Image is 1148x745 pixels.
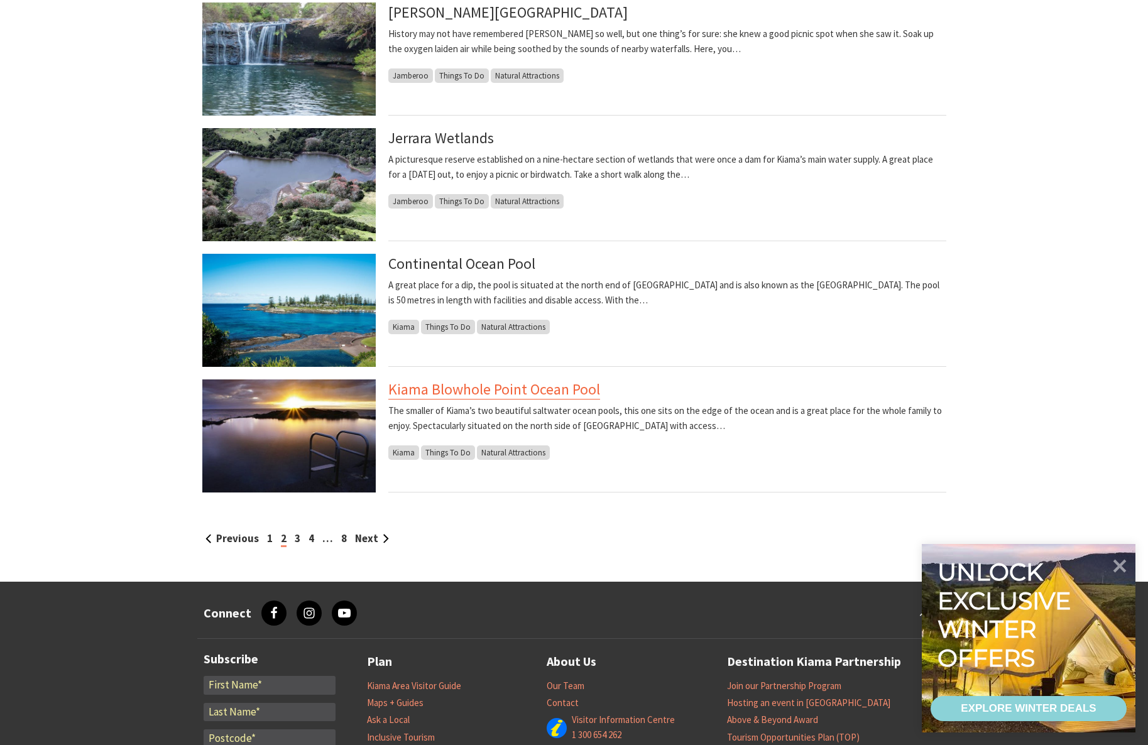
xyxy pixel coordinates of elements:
h3: Subscribe [204,651,336,666]
img: Continental Rock Pool [202,254,376,367]
span: Jamberoo [388,68,433,83]
a: 1 300 654 262 [572,729,621,741]
a: 1 [267,531,273,545]
input: Last Name* [204,703,336,722]
div: EXPLORE WINTER DEALS [961,696,1096,721]
a: Inclusive Tourism [367,731,435,744]
p: A picturesque reserve established on a nine-hectare section of wetlands that were once a dam for ... [388,152,946,182]
a: Visitor Information Centre [572,714,675,726]
a: 4 [309,531,314,545]
a: Ask a Local [367,714,410,726]
a: Continental Ocean Pool [388,254,535,273]
a: 8 [341,531,347,545]
input: First Name* [204,676,336,695]
span: Natural Attractions [477,445,550,460]
span: Natural Attractions [477,320,550,334]
a: Tourism Opportunities Plan (TOP) [727,731,860,744]
span: Things To Do [421,320,475,334]
span: 2 [281,531,287,547]
span: Things To Do [435,68,489,83]
a: Contact [547,697,579,709]
a: Kiama Blowhole Point Ocean Pool [388,379,600,400]
a: Maps + Guides [367,697,424,709]
span: Natural Attractions [491,68,564,83]
p: History may not have remembered [PERSON_NAME] so well, but one thing’s for sure: she knew a good ... [388,26,946,57]
img: Blowhole Point Rock Pool [202,379,376,492]
a: Next [355,531,389,545]
a: Kiama Area Visitor Guide [367,680,461,692]
a: Our Team [547,680,584,692]
span: Things To Do [435,194,489,209]
div: Unlock exclusive winter offers [938,558,1076,672]
span: Jamberoo [388,194,433,209]
span: Kiama [388,320,419,334]
h3: Connect [204,606,251,621]
p: A great place for a dip, the pool is situated at the north end of [GEOGRAPHIC_DATA] and is also k... [388,278,946,308]
span: Kiama [388,445,419,460]
a: EXPLORE WINTER DEALS [931,696,1127,721]
a: Destination Kiama Partnership [727,651,901,672]
a: About Us [547,651,596,672]
img: Nellies Glen waterfall, Budderoo National Park. Photo credit: Michael Van Ewijk © DPIE [202,3,376,116]
a: Plan [367,651,392,672]
a: Join our Partnership Program [727,680,841,692]
a: Previous [205,531,259,545]
img: Jerrara Dam [202,128,376,241]
a: Hosting an event in [GEOGRAPHIC_DATA] [727,697,890,709]
a: Above & Beyond Award [727,714,818,726]
a: Jerrara Wetlands [388,128,494,148]
span: … [322,531,333,545]
a: [PERSON_NAME][GEOGRAPHIC_DATA] [388,3,628,22]
span: Natural Attractions [491,194,564,209]
span: Things To Do [421,445,475,460]
p: The smaller of Kiama’s two beautiful saltwater ocean pools, this one sits on the edge of the ocea... [388,403,946,433]
a: 3 [295,531,300,545]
